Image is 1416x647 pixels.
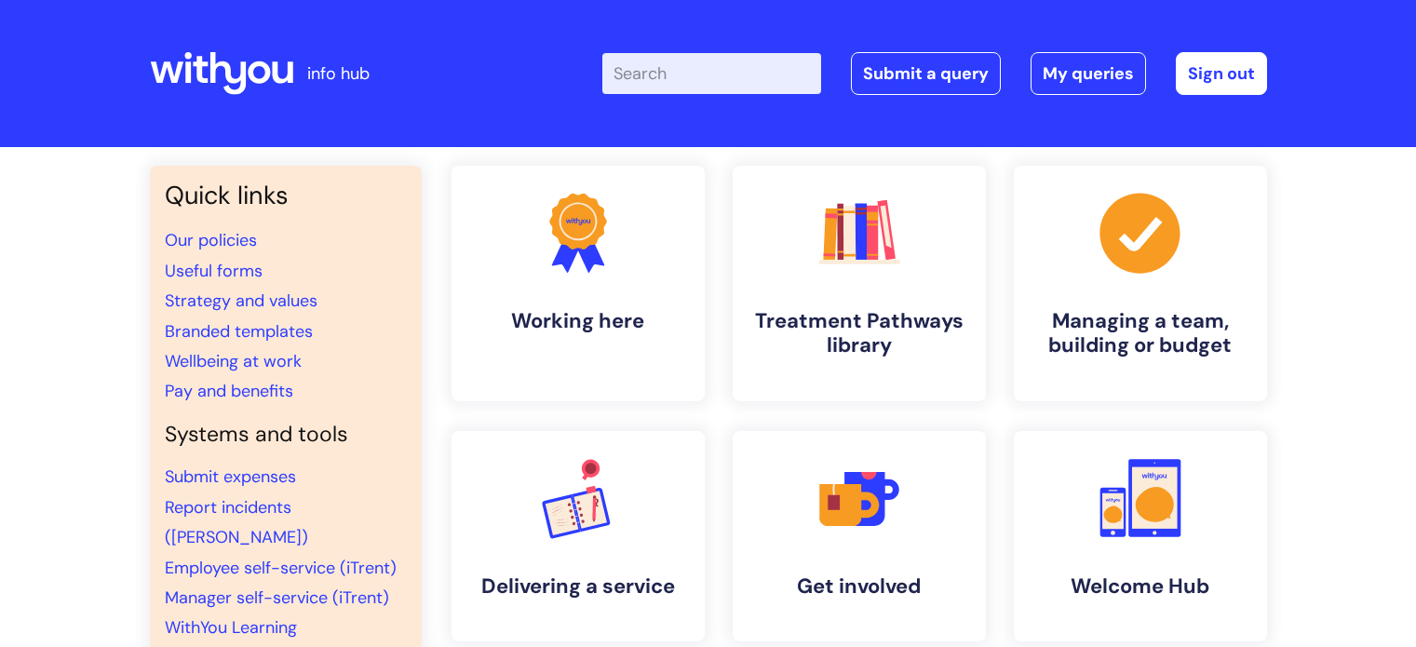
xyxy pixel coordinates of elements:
h4: Delivering a service [466,574,690,599]
p: info hub [307,59,370,88]
a: Delivering a service [452,431,705,641]
a: Managing a team, building or budget [1014,166,1267,401]
a: Wellbeing at work [165,350,302,372]
h4: Working here [466,309,690,333]
a: My queries [1031,52,1146,95]
div: | - [602,52,1267,95]
a: Manager self-service (iTrent) [165,586,389,609]
a: Our policies [165,229,257,251]
a: WithYou Learning [165,616,297,639]
a: Useful forms [165,260,263,282]
a: Treatment Pathways library [733,166,986,401]
h4: Get involved [748,574,971,599]
a: Strategy and values [165,290,317,312]
a: Report incidents ([PERSON_NAME]) [165,496,308,548]
a: Get involved [733,431,986,641]
h4: Systems and tools [165,422,407,448]
a: Employee self-service (iTrent) [165,557,397,579]
a: Submit expenses [165,465,296,488]
a: Branded templates [165,320,313,343]
a: Submit a query [851,52,1001,95]
a: Sign out [1176,52,1267,95]
h4: Treatment Pathways library [748,309,971,358]
h4: Managing a team, building or budget [1029,309,1252,358]
a: Welcome Hub [1014,431,1267,641]
h3: Quick links [165,181,407,210]
input: Search [602,53,821,94]
a: Working here [452,166,705,401]
a: Pay and benefits [165,380,293,402]
h4: Welcome Hub [1029,574,1252,599]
